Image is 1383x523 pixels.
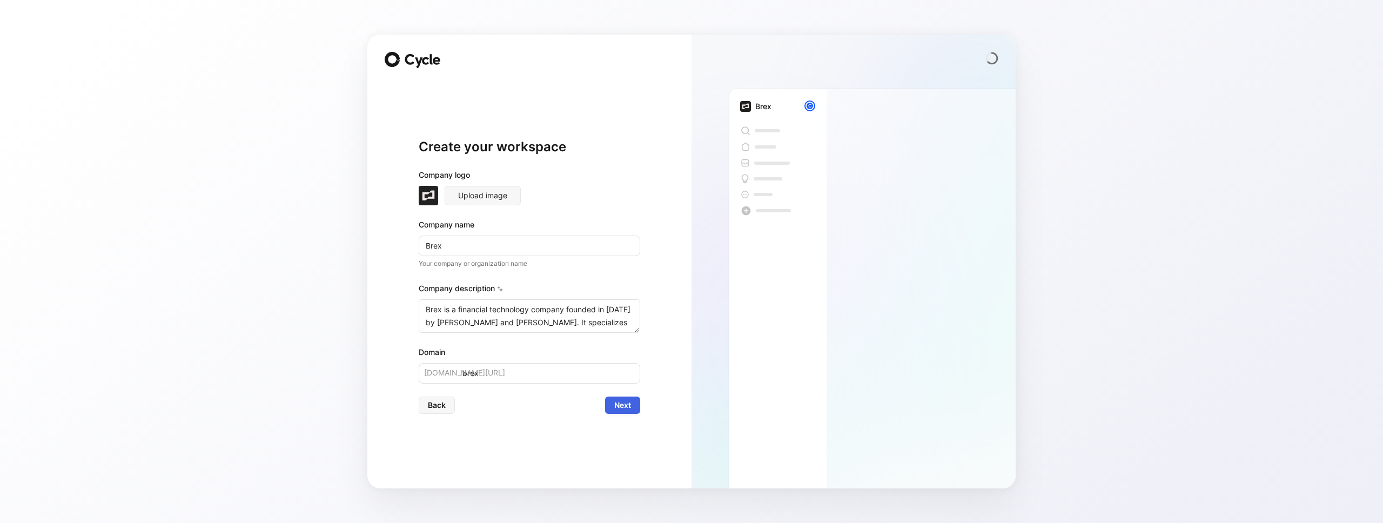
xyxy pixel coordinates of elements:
[419,186,438,205] img: brex.com
[419,169,640,186] div: Company logo
[614,399,631,412] span: Next
[419,282,640,299] div: Company description
[605,397,640,414] button: Next
[419,258,640,269] p: Your company or organization name
[419,236,640,256] input: Example
[805,102,814,110] div: C
[740,101,751,112] img: brex.com
[419,138,640,156] h1: Create your workspace
[458,189,507,202] span: Upload image
[428,399,446,412] span: Back
[419,397,455,414] button: Back
[419,346,640,359] div: Domain
[755,100,771,113] div: Brex
[424,366,505,379] span: [DOMAIN_NAME][URL]
[445,186,521,205] button: Upload image
[419,218,640,231] div: Company name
